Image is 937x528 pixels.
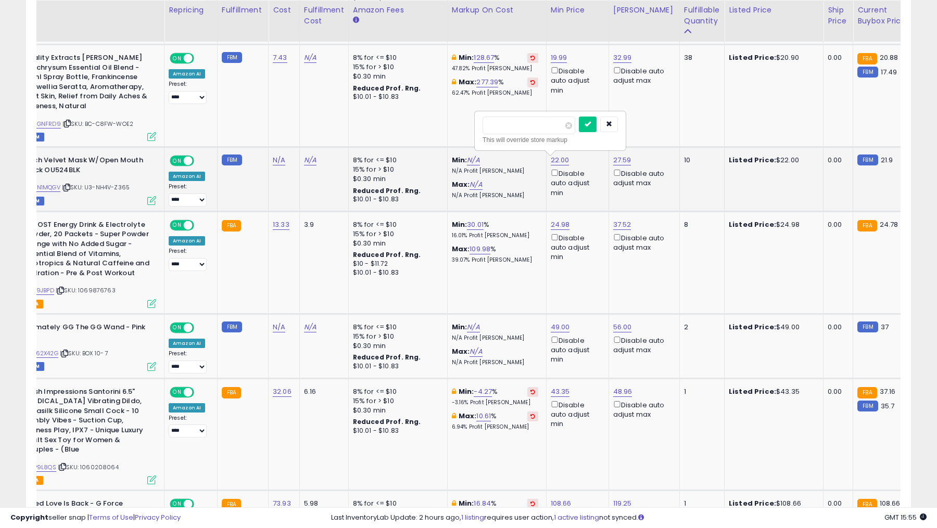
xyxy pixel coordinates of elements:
div: 8% for <= $10 [353,323,439,332]
b: Reduced Prof. Rng. [353,353,421,362]
a: 30.01 [467,220,484,230]
small: FBM [222,154,242,165]
div: Preset: [169,350,209,374]
div: $10 - $11.72 [353,260,439,268]
a: 13.33 [273,220,289,230]
div: $0.30 min [353,174,439,184]
div: [PERSON_NAME] [613,5,675,16]
span: OFF [193,157,209,165]
div: 8% for <= $10 [353,220,439,229]
div: Fulfillable Quantity [684,5,720,27]
a: N/A [470,179,482,190]
a: B0B1P9L8QS [21,463,56,472]
div: This will override store markup [483,135,618,145]
b: Listed Price: [729,220,776,229]
div: seller snap | | [10,513,181,523]
div: 6.16 [304,387,340,396]
div: $43.35 [729,387,815,396]
div: Fulfillment Cost [304,5,344,27]
small: FBA [857,387,877,398]
div: Disable auto adjust max [613,168,672,188]
div: Last InventoryLab Update: 2 hours ago, requires user action, not synced. [331,513,927,523]
small: FBM [857,401,878,411]
div: Preset: [169,248,209,271]
p: N/A Profit [PERSON_NAME] [452,334,538,342]
small: FBA [222,220,241,231]
b: Reduced Prof. Rng. [353,250,421,259]
div: Disable auto adjust max [613,399,672,419]
div: Min Price [551,5,604,16]
span: OFF [193,388,209,396]
b: Max: [459,411,477,421]
p: 47.82% Profit [PERSON_NAME] [452,65,538,72]
div: % [452,411,538,431]
small: FBM [857,154,878,165]
div: 2 [684,323,716,332]
a: 22.00 [551,155,569,165]
div: $22.00 [729,156,815,165]
b: Min: [459,53,474,62]
b: Listed Price: [729,155,776,165]
div: Disable auto adjust min [551,65,601,95]
span: | SKU: 1060208064 [58,463,119,471]
div: 0.00 [828,323,845,332]
p: -3.16% Profit [PERSON_NAME] [452,399,538,406]
small: FBM [857,321,878,332]
small: FBM [222,321,242,332]
p: N/A Profit [PERSON_NAME] [452,168,538,175]
div: $0.30 min [353,406,439,415]
div: 15% for > $10 [353,332,439,341]
p: N/A Profit [PERSON_NAME] [452,359,538,366]
div: Listed Price [729,5,819,16]
a: 27.59 [613,155,631,165]
div: % [452,78,538,97]
span: | SKU: U3-NH4V-Z365 [62,183,130,191]
b: Listed Price: [729,387,776,396]
div: $0.30 min [353,341,439,351]
b: Reduced Prof. Rng. [353,186,421,195]
span: 24.78 [880,220,898,229]
div: Preset: [169,183,209,207]
div: Repricing [169,5,213,16]
a: Terms of Use [89,512,133,522]
p: 62.47% Profit [PERSON_NAME] [452,89,538,97]
div: $49.00 [729,323,815,332]
a: N/A [467,322,479,332]
div: Disable auto adjust min [551,168,601,197]
div: Amazon Fees [353,5,443,16]
div: $10.01 - $10.83 [353,268,439,277]
a: 1 listing [461,512,484,522]
a: B0DSGNFRD9 [21,120,61,128]
a: 56.00 [613,322,632,332]
div: Fulfillment [222,5,264,16]
p: 6.94% Profit [PERSON_NAME] [452,423,538,431]
div: Amazon AI [169,403,205,413]
b: Min: [452,220,467,229]
b: Reduced Prof. Rng. [353,417,421,426]
div: $10.01 - $10.83 [353,362,439,371]
div: Preset: [169,81,209,104]
p: 16.01% Profit [PERSON_NAME] [452,232,538,239]
b: Min: [452,155,467,165]
span: 37.16 [880,387,896,396]
div: 38 [684,53,716,62]
div: 8% for <= $10 [353,387,439,396]
p: N/A Profit [PERSON_NAME] [452,192,538,199]
a: -4.27 [474,387,492,397]
div: Cost [273,5,295,16]
div: Markup on Cost [452,5,542,16]
span: OFF [193,221,209,229]
div: 3.9 [304,220,340,229]
div: Current Buybox Price [857,5,911,27]
span: 20.88 [880,53,898,62]
div: $0.30 min [353,239,439,248]
div: Disable auto adjust max [613,65,672,85]
b: EBOOST Energy Drink & Electrolyte Powder, 20 Packets - Super Powder Orange with No Added Sugar - ... [23,220,150,280]
span: | SKU: BOX 10- 7 [60,349,109,357]
div: $10.01 - $10.83 [353,93,439,101]
div: Ship Price [828,5,849,27]
a: 109.98 [470,244,490,254]
th: The percentage added to the cost of goods (COGS) that forms the calculator for Min & Max prices. [447,1,546,42]
div: Disable auto adjust min [551,399,601,429]
a: N/A [273,155,285,165]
